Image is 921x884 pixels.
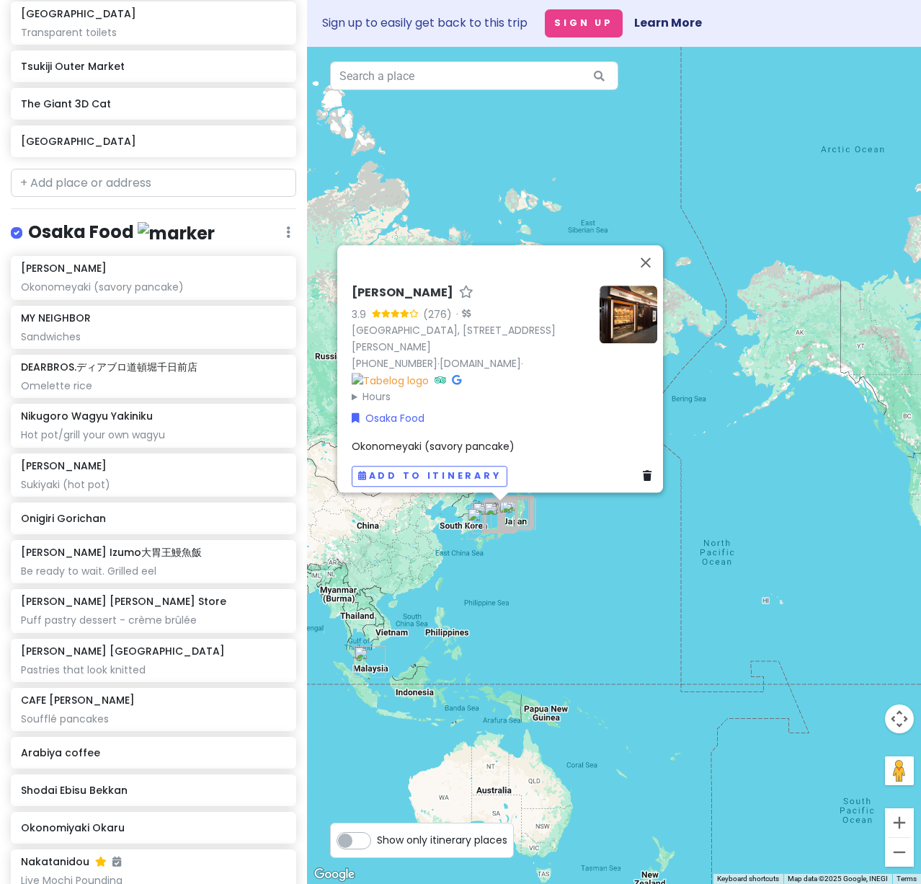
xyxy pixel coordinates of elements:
[501,498,533,529] div: Kotoku-in
[330,61,618,90] input: Search a place
[28,221,215,244] h4: Osaka Food
[435,375,446,385] i: Tripadvisor
[21,361,197,374] h6: DEARBROS.ディアブロ道頓堀千日前店
[497,498,529,529] div: Mount Fuji
[21,645,225,658] h6: [PERSON_NAME] [GEOGRAPHIC_DATA]
[352,439,515,454] span: Okonomeyaki (savory pancake)
[452,375,461,385] i: Google Maps
[352,306,372,322] div: 3.9
[21,311,91,324] h6: MY NEIGHBOR
[423,306,452,322] div: (276)
[485,499,517,531] div: Kyoto Tempura Ten no Meshi Gionhonten
[545,9,623,37] button: Sign Up
[21,694,135,707] h6: CAFE [PERSON_NAME]
[896,875,917,883] a: Terms (opens in new tab)
[21,26,285,39] div: Transparent toilets
[634,14,702,31] a: Learn More
[486,500,517,532] div: Isuien Garden and Neiraku Museum
[21,855,121,868] h6: Nakatanidou
[21,546,202,559] h6: [PERSON_NAME] Izumo大胃王鰻魚飯
[21,478,285,491] div: Sukiyaki (hot pot)
[788,875,888,883] span: Map data ©2025 Google, INEGI
[485,500,517,531] div: Nintendo Museum
[377,832,507,848] span: Show only itinerary places
[472,502,504,534] div: Hiroshima Peace Memorial Museum
[502,496,534,528] div: Tokyo Disney Celebration Hotel
[354,646,386,678] div: Shiba Cafe (Reservation required)
[486,499,517,531] div: Tenkaippin - Main Shop (Sohonten)
[885,756,914,785] button: Drag Pegman onto the map to open Street View
[352,466,507,487] button: Add to itinerary
[21,512,285,525] h6: Onigiri Gorichan
[138,222,215,244] img: marker
[885,704,914,733] button: Map camera controls
[484,502,515,534] div: Kankando
[352,286,453,301] h6: [PERSON_NAME]
[21,97,285,110] h6: The Giant 3D Cat
[21,821,285,834] h6: Okonomiyaki Okaru
[352,410,424,426] a: Osaka Food
[21,595,226,608] h6: [PERSON_NAME] [PERSON_NAME] Store
[21,614,285,627] div: Puff pastry dessert - crème brûlée
[352,323,556,354] a: [GEOGRAPHIC_DATA], [STREET_ADDRESS][PERSON_NAME]
[21,410,153,423] h6: Nikugoro Wagyu Yakiniku
[311,865,358,884] a: Open this area in Google Maps (opens a new window)
[502,495,533,527] div: Gyukatsu Motomura Ueno
[600,286,657,343] img: Picture of the place
[11,169,296,198] input: + Add place or address
[502,496,533,528] div: Shibuya Sky
[21,746,285,759] h6: Arabiya coffee
[352,389,588,405] summary: Hours
[467,508,499,539] div: Yufuin artist stall
[352,372,429,388] img: Tabelog
[885,808,914,837] button: Zoom in
[21,60,285,73] h6: Tsukiji Outer Market
[499,500,530,531] div: Izu Shaboten Zoo
[21,280,285,293] div: Okonomeyaki (savory pancake)
[21,565,285,578] div: Be ready to wait. Grilled eel
[21,784,285,797] h6: Shodai Ebisu Bekkan
[95,857,107,867] i: Starred
[452,308,471,322] div: ·
[885,838,914,867] button: Zoom out
[21,330,285,343] div: Sandwiches
[482,501,514,533] div: Godzilla Interception Operation Awaji
[21,135,285,148] h6: [GEOGRAPHIC_DATA]
[459,286,473,301] a: Star place
[717,874,779,884] button: Keyboard shortcuts
[21,712,285,725] div: Soufflé pancakes
[21,379,285,392] div: Omelette rice
[21,428,285,441] div: Hot pot/grill your own wagyu
[628,245,663,280] button: Close
[504,498,536,530] div: Mexico Memorial Park
[21,459,107,472] h6: [PERSON_NAME]
[352,286,588,405] div: · ·
[440,356,521,371] a: [DOMAIN_NAME]
[485,498,517,530] div: Hirobun
[112,857,121,867] i: Added to itinerary
[21,262,107,275] h6: [PERSON_NAME]
[484,501,516,533] div: Magic Cafe & Bar Shinsekai
[21,663,285,676] div: Pastries that look knitted
[21,7,136,20] h6: [GEOGRAPHIC_DATA]
[484,500,516,532] div: Orange Street
[643,468,657,484] a: Delete place
[352,356,437,371] a: [PHONE_NUMBER]
[311,865,358,884] img: Google
[502,497,534,529] div: Pokemon Store Outlet
[484,500,515,532] div: Sumiyoshi Shrine
[484,500,515,531] div: Cup Noodles Museum Osaka Ikeda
